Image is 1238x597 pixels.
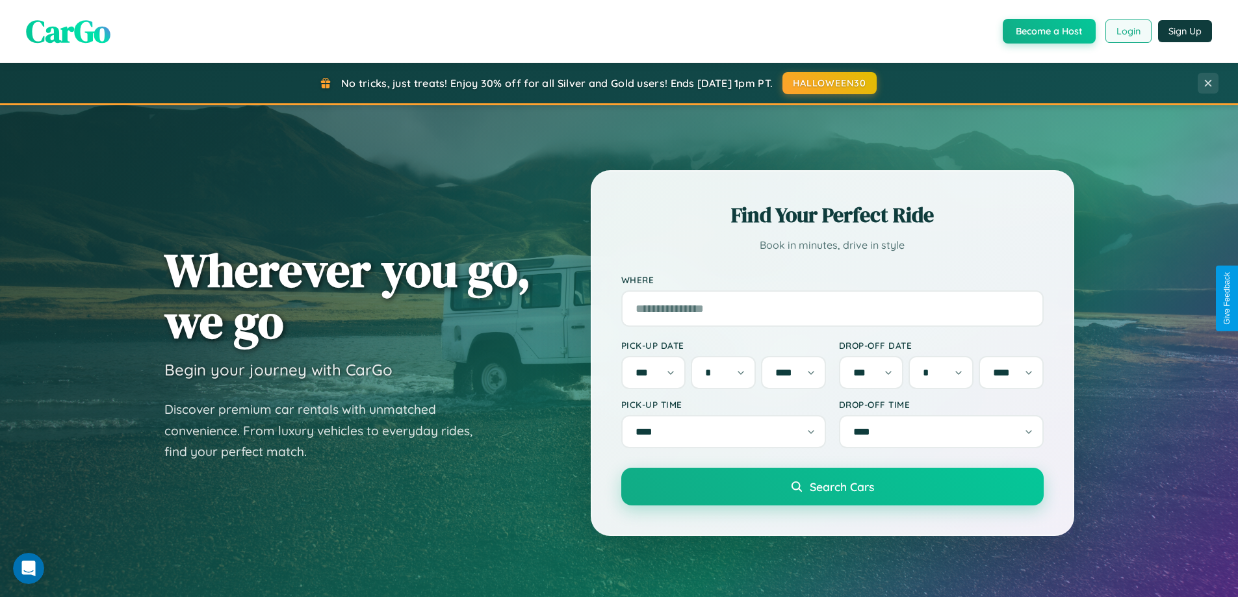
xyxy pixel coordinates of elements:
[621,399,826,410] label: Pick-up Time
[782,72,877,94] button: HALLOWEEN30
[164,244,531,347] h1: Wherever you go, we go
[341,77,773,90] span: No tricks, just treats! Enjoy 30% off for all Silver and Gold users! Ends [DATE] 1pm PT.
[1158,20,1212,42] button: Sign Up
[810,479,874,494] span: Search Cars
[839,340,1044,351] label: Drop-off Date
[621,201,1044,229] h2: Find Your Perfect Ride
[1003,19,1096,44] button: Become a Host
[839,399,1044,410] label: Drop-off Time
[1105,19,1152,43] button: Login
[26,10,110,53] span: CarGo
[13,553,44,584] iframe: Intercom live chat
[164,399,489,463] p: Discover premium car rentals with unmatched convenience. From luxury vehicles to everyday rides, ...
[621,274,1044,285] label: Where
[621,340,826,351] label: Pick-up Date
[1222,272,1232,325] div: Give Feedback
[164,360,393,379] h3: Begin your journey with CarGo
[621,236,1044,255] p: Book in minutes, drive in style
[621,468,1044,505] button: Search Cars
